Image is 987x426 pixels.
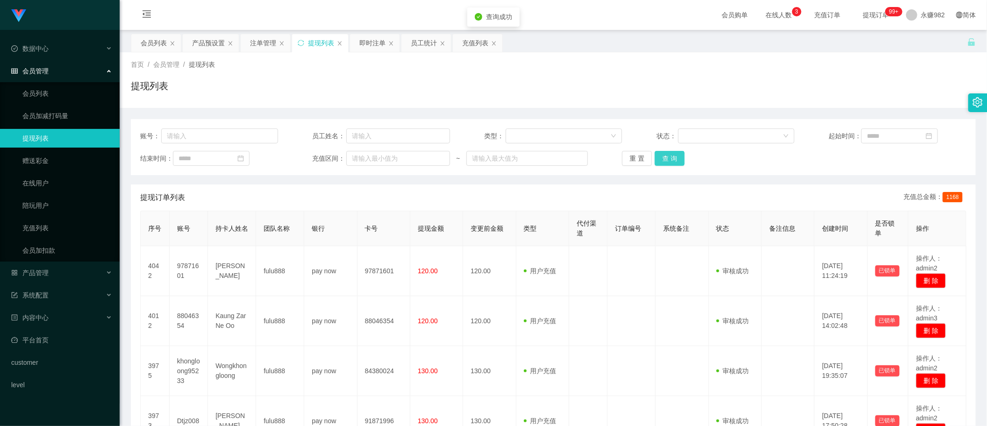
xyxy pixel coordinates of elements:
[346,151,450,166] input: 请输入最小值为
[524,317,557,325] span: 用户充值
[973,97,983,107] i: 图标: setting
[411,34,437,52] div: 员工统计
[388,41,394,46] i: 图标: close
[11,68,18,74] i: 图标: table
[956,12,963,18] i: 图标: global
[916,355,942,372] span: 操作人：admin2
[810,12,845,18] span: 充值订单
[916,373,946,388] button: 删 除
[148,61,150,68] span: /
[875,265,900,277] button: 已锁单
[346,128,450,143] input: 请输入
[716,267,749,275] span: 审核成功
[622,151,652,166] button: 重 置
[11,376,112,394] a: level
[208,346,256,396] td: Wongkhongloong
[131,0,163,30] i: 图标: menu-fold
[792,7,801,16] sup: 3
[491,41,497,46] i: 图标: close
[304,296,357,346] td: pay now
[22,129,112,148] a: 提现列表
[11,331,112,349] a: 图标: dashboard平台首页
[358,346,410,396] td: 84380024
[365,225,378,232] span: 卡号
[11,270,18,276] i: 图标: appstore-o
[475,13,482,21] i: icon: check-circle
[22,219,112,237] a: 充值列表
[161,128,278,143] input: 请输入
[716,367,749,375] span: 审核成功
[11,67,49,75] span: 会员管理
[815,296,867,346] td: [DATE] 14:02:48
[250,34,276,52] div: 注单管理
[486,13,512,21] span: 查询成功
[875,220,895,237] span: 是否锁单
[131,79,168,93] h1: 提现列表
[577,220,596,237] span: 代付渠道
[358,246,410,296] td: 97871601
[524,267,557,275] span: 用户充值
[815,346,867,396] td: [DATE] 19:35:07
[463,296,516,346] td: 120.00
[170,296,208,346] td: 88046354
[312,131,346,141] span: 员工姓名：
[418,317,438,325] span: 120.00
[11,292,18,298] i: 图标: form
[466,151,588,166] input: 请输入最大值为
[524,417,557,425] span: 用户充值
[141,34,167,52] div: 会员列表
[875,365,900,376] button: 已锁单
[11,269,49,277] span: 产品管理
[22,174,112,192] a: 在线用户
[304,346,357,396] td: pay now
[916,305,942,322] span: 操作人：admin3
[916,255,942,272] span: 操作人：admin2
[141,246,170,296] td: 4042
[858,12,894,18] span: 提现订单
[418,225,444,232] span: 提现金额
[524,225,537,232] span: 类型
[663,225,689,232] span: 系统备注
[716,417,749,425] span: 审核成功
[140,192,185,203] span: 提现订单列表
[885,7,902,16] sup: 260
[189,61,215,68] span: 提现列表
[611,133,616,140] i: 图标: down
[208,296,256,346] td: Kaung Zar Ne Oo
[22,196,112,215] a: 陪玩用户
[450,154,466,163] span: ~
[615,225,641,232] span: 订单编号
[815,246,867,296] td: [DATE] 11:24:19
[11,353,112,372] a: customer
[524,367,557,375] span: 用户充值
[485,131,506,141] span: 类型：
[153,61,179,68] span: 会员管理
[256,296,304,346] td: fulu888
[359,34,386,52] div: 即时注单
[11,314,49,321] span: 内容中心
[916,323,946,338] button: 删 除
[418,417,438,425] span: 130.00
[462,34,488,52] div: 充值列表
[237,155,244,162] i: 图标: calendar
[228,41,233,46] i: 图标: close
[657,131,678,141] span: 状态：
[183,61,185,68] span: /
[471,225,503,232] span: 变更前金额
[177,225,190,232] span: 账号
[716,225,730,232] span: 状态
[140,131,161,141] span: 账号：
[208,246,256,296] td: [PERSON_NAME]
[308,34,334,52] div: 提现列表
[312,225,325,232] span: 银行
[264,225,290,232] span: 团队名称
[903,192,966,203] div: 充值总金额：
[22,106,112,125] a: 会员加减打码量
[769,225,795,232] span: 备注信息
[11,314,18,321] i: 图标: profile
[916,273,946,288] button: 删 除
[170,346,208,396] td: khongloong95233
[215,225,248,232] span: 持卡人姓名
[440,41,445,46] i: 图标: close
[256,246,304,296] td: fulu888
